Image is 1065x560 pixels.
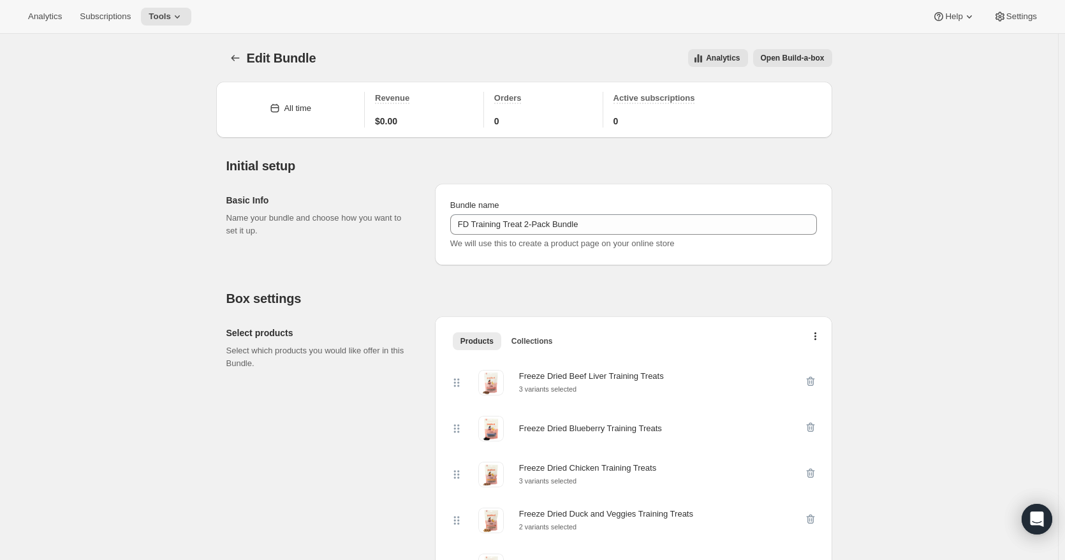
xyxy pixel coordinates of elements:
p: Name your bundle and choose how you want to set it up. [226,212,415,237]
span: Subscriptions [80,11,131,22]
button: Settings [986,8,1045,26]
h2: Box settings [226,291,832,306]
span: Analytics [28,11,62,22]
span: Products [460,336,494,346]
img: Freeze Dried Blueberry Training Treats [478,416,504,441]
span: $0.00 [375,115,397,128]
span: 0 [613,115,619,128]
h2: Select products [226,327,415,339]
div: All time [284,102,311,115]
span: Help [945,11,962,22]
small: 2 variants selected [519,523,577,531]
button: View links to open the build-a-box on the online store [753,49,832,67]
button: View all analytics related to this specific bundles, within certain timeframes [688,49,747,67]
h2: Initial setup [226,158,832,173]
input: ie. Smoothie box [450,214,817,235]
span: 0 [494,115,499,128]
span: Settings [1006,11,1037,22]
span: Bundle name [450,200,499,210]
span: Analytics [706,53,740,63]
span: Orders [494,93,522,103]
img: Freeze Dried Duck and Veggies Training Treats [478,508,504,533]
button: Subscriptions [72,8,138,26]
div: Freeze Dried Duck and Veggies Training Treats [519,508,693,520]
span: We will use this to create a product page on your online store [450,239,675,248]
button: Tools [141,8,191,26]
div: Freeze Dried Beef Liver Training Treats [519,370,664,383]
span: Active subscriptions [613,93,695,103]
h2: Basic Info [226,194,415,207]
div: Freeze Dried Chicken Training Treats [519,462,656,475]
div: Freeze Dried Blueberry Training Treats [519,422,662,435]
p: Select which products you would like offer in this Bundle. [226,344,415,370]
span: Collections [511,336,553,346]
button: Help [925,8,983,26]
span: Revenue [375,93,409,103]
button: Bundles [226,49,244,67]
button: Analytics [20,8,70,26]
span: Edit Bundle [247,51,316,65]
img: Freeze Dried Beef Liver Training Treats [478,370,504,395]
small: 3 variants selected [519,385,577,393]
div: Open Intercom Messenger [1022,504,1052,534]
small: 3 variants selected [519,477,577,485]
span: Open Build-a-box [761,53,825,63]
img: Freeze Dried Chicken Training Treats [478,462,504,487]
span: Tools [149,11,171,22]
